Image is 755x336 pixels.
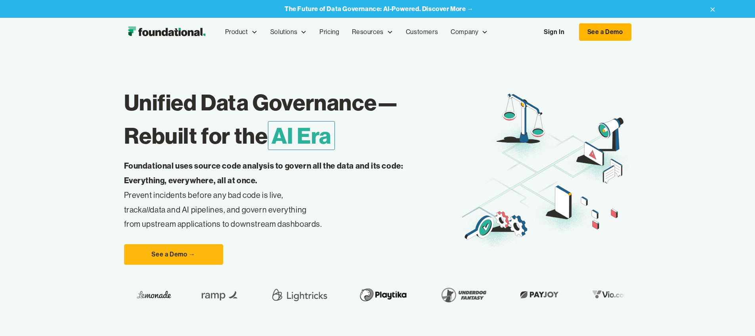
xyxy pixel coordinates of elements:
a: Customers [399,19,444,45]
a: See a Demo → [124,244,223,265]
p: Prevent incidents before any bad code is live, track data and AI pipelines, and govern everything... [124,159,428,232]
div: Product [219,19,264,45]
a: See a Demo [579,23,631,41]
strong: Foundational uses source code analysis to govern all the data and its code: Everything, everywher... [124,161,403,185]
div: Solutions [264,19,313,45]
a: home [124,24,209,40]
img: Lemonade [134,289,169,301]
div: Resources [352,27,383,37]
img: Playtika [353,284,409,306]
img: Ramp [194,284,242,306]
img: Payjoy [514,289,561,301]
img: Underdog Fantasy [435,284,489,306]
a: The Future of Data Governance: AI-Powered. Discover More → [285,5,474,13]
img: Lightricks [267,284,327,306]
div: Company [451,27,478,37]
div: Product [225,27,248,37]
h1: Unified Data Governance— Rebuilt for the [124,86,462,152]
iframe: Chat Widget [715,298,755,336]
img: Vio.com [586,289,632,301]
a: Pricing [313,19,346,45]
div: Solutions [270,27,297,37]
div: Company [444,19,494,45]
img: Foundational Logo [124,24,209,40]
span: AI Era [268,121,335,150]
div: Resources [346,19,399,45]
a: Sign In [536,24,572,40]
em: all [142,205,150,215]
